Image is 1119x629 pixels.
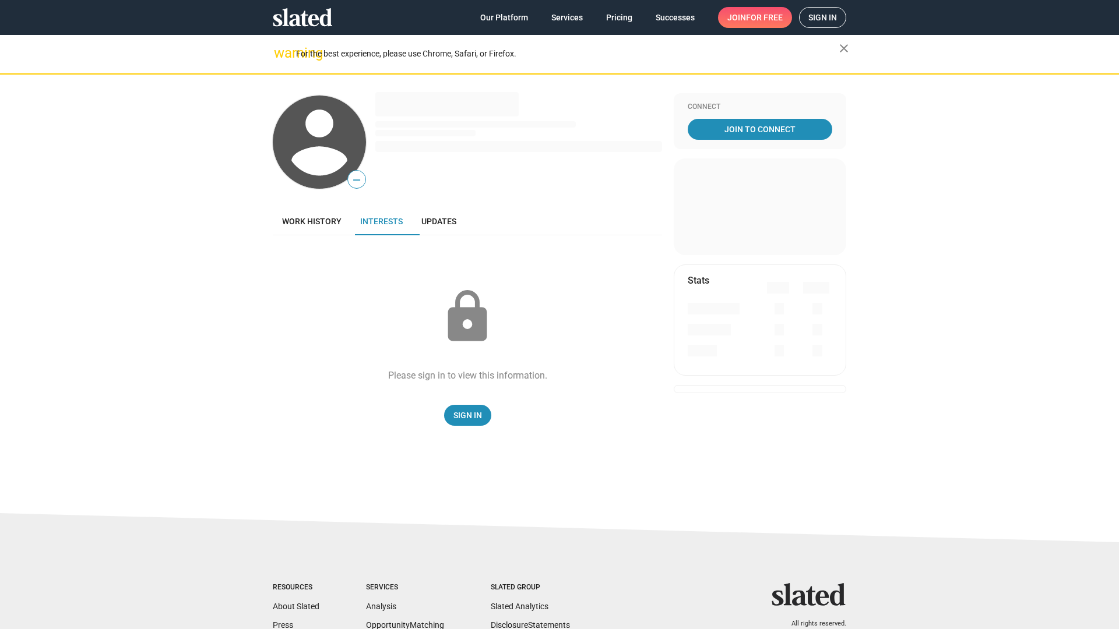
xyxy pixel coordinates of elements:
[808,8,837,27] span: Sign in
[646,7,704,28] a: Successes
[480,7,528,28] span: Our Platform
[273,602,319,611] a: About Slated
[542,7,592,28] a: Services
[444,405,491,426] a: Sign In
[491,583,570,592] div: Slated Group
[366,583,444,592] div: Services
[388,369,547,381] div: Please sign in to view this information.
[274,46,288,60] mat-icon: warning
[366,602,396,611] a: Analysis
[688,119,832,140] a: Join To Connect
[606,7,632,28] span: Pricing
[412,207,466,235] a: Updates
[837,41,851,55] mat-icon: close
[438,288,497,346] mat-icon: lock
[597,7,642,28] a: Pricing
[727,7,783,28] span: Join
[746,7,783,28] span: for free
[282,217,342,226] span: Work history
[348,172,365,188] span: —
[296,46,839,62] div: For the best experience, please use Chrome, Safari, or Firefox.
[273,583,319,592] div: Resources
[351,207,412,235] a: Interests
[360,217,403,226] span: Interests
[688,274,709,287] mat-card-title: Stats
[718,7,792,28] a: Joinfor free
[688,103,832,112] div: Connect
[656,7,695,28] span: Successes
[690,119,830,140] span: Join To Connect
[471,7,537,28] a: Our Platform
[551,7,583,28] span: Services
[421,217,456,226] span: Updates
[799,7,846,28] a: Sign in
[273,207,351,235] a: Work history
[453,405,482,426] span: Sign In
[491,602,548,611] a: Slated Analytics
